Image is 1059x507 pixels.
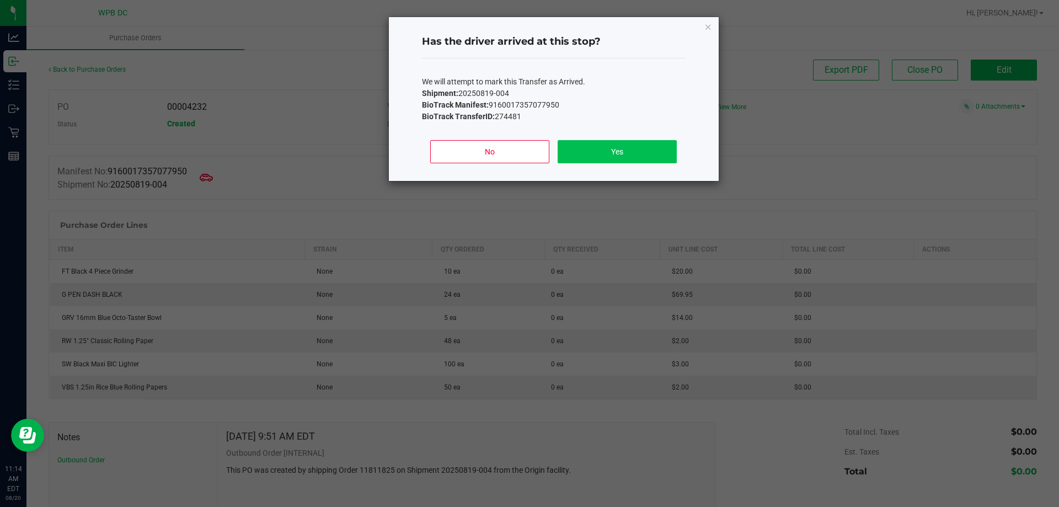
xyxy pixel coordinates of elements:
[422,99,686,111] p: 9160017357077950
[704,20,712,33] button: Close
[422,35,686,49] h4: Has the driver arrived at this stop?
[422,76,686,88] p: We will attempt to mark this Transfer as Arrived.
[11,419,44,452] iframe: Resource center
[422,89,458,98] b: Shipment:
[422,100,489,109] b: BioTrack Manifest:
[422,111,686,122] p: 274481
[422,88,686,99] p: 20250819-004
[430,140,549,163] button: No
[422,112,495,121] b: BioTrack TransferID:
[558,140,676,163] button: Yes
